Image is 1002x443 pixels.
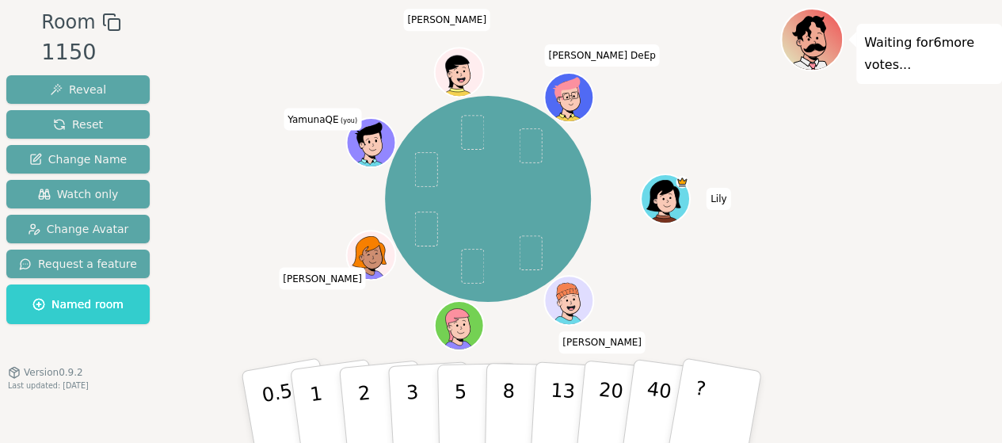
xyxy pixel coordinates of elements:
span: Room [41,8,95,36]
button: Reset [6,110,150,139]
button: Request a feature [6,250,150,278]
span: Click to change your name [403,9,490,31]
button: Version0.9.2 [8,366,83,379]
button: Watch only [6,180,150,208]
div: 1150 [41,36,120,69]
span: Last updated: [DATE] [8,381,89,390]
span: Lily is the host [676,176,688,188]
span: Click to change your name [284,109,361,131]
button: Click to change your avatar [348,120,394,166]
span: Watch only [38,186,119,202]
span: Change Avatar [28,221,129,237]
span: Change Name [29,151,127,167]
span: Version 0.9.2 [24,366,83,379]
span: (you) [338,117,357,124]
span: Named room [32,296,124,312]
span: Click to change your name [279,267,366,289]
span: Click to change your name [558,331,646,353]
button: Named room [6,285,150,324]
p: Waiting for 6 more votes... [864,32,994,76]
span: Reveal [50,82,106,97]
button: Change Name [6,145,150,174]
span: Reset [53,116,103,132]
span: Click to change your name [544,44,659,67]
span: Click to change your name [707,188,730,210]
span: Request a feature [19,256,137,272]
button: Change Avatar [6,215,150,243]
button: Reveal [6,75,150,104]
